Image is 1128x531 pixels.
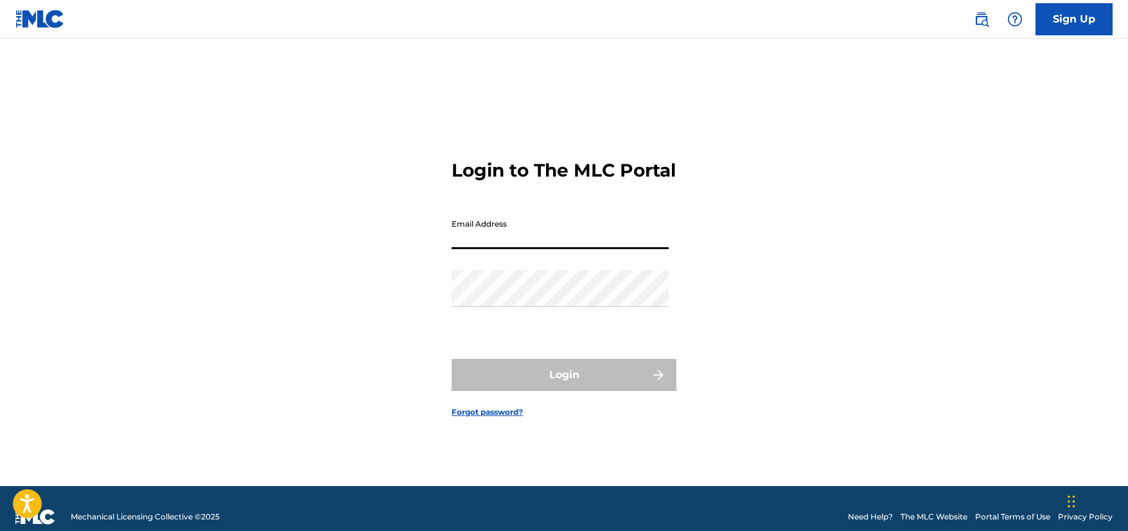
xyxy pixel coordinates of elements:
a: Need Help? [848,511,893,523]
img: logo [15,509,55,525]
iframe: Chat Widget [1064,469,1128,531]
div: Help [1002,6,1028,32]
img: MLC Logo [15,10,65,28]
a: Sign Up [1035,3,1113,35]
span: Mechanical Licensing Collective © 2025 [71,511,220,523]
h3: Login to The MLC Portal [452,159,676,182]
a: The MLC Website [901,511,967,523]
img: search [974,12,989,27]
img: help [1007,12,1023,27]
a: Forgot password? [452,406,523,418]
a: Privacy Policy [1058,511,1113,523]
div: Drag [1068,482,1075,521]
a: Public Search [969,6,994,32]
a: Portal Terms of Use [975,511,1050,523]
